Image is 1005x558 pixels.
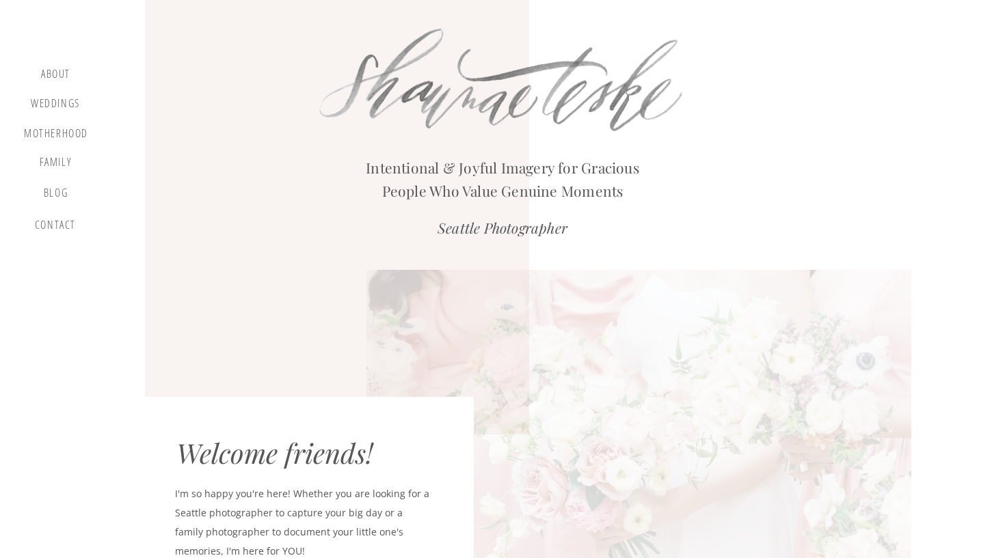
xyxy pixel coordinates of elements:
div: Welcome friends! [176,436,418,476]
a: Family [29,156,81,173]
i: Seattle Photographer [438,218,567,237]
h2: Intentional & Joyful Imagery for Gracious People Who Value Genuine Moments [351,156,654,196]
a: blog [36,186,76,206]
a: about [36,68,76,84]
a: Weddings [29,97,81,114]
a: contact [32,219,79,237]
a: motherhood [24,127,88,142]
